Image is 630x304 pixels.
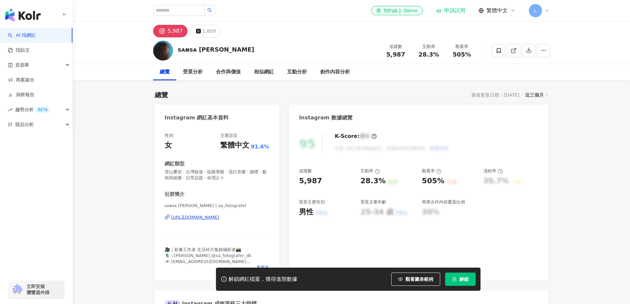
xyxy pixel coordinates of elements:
div: 追蹤數 [383,43,408,50]
button: 觀看圖表範例 [391,273,440,286]
span: search [207,8,212,13]
div: 5,987 [168,26,183,36]
div: 互動率 [360,168,380,174]
div: 合作與價值 [216,68,241,76]
div: 網紅類型 [165,160,185,167]
div: 總覽 [160,68,170,76]
span: 趨勢分析 [15,102,50,117]
div: 追蹤數 [299,168,312,174]
a: 申請試用 [436,7,465,14]
img: chrome extension [11,284,23,295]
span: 觀看圖表範例 [405,277,433,282]
div: 觀看率 [449,43,475,50]
div: BETA [35,107,50,113]
a: 商案媒合 [8,77,34,83]
span: 解鎖 [459,277,469,282]
div: 受眾主要性別 [299,199,325,205]
div: 5,987 [299,176,322,186]
div: 最後更新日期：[DATE] [471,92,519,98]
div: 漲粉率 [483,168,503,174]
div: sᴀɴsᴀ [PERSON_NAME] [178,45,254,54]
div: 28.3% [360,176,386,186]
span: 91.6% [251,143,270,151]
div: 繁體中文 [220,140,249,151]
span: sᴀɴsᴀ [PERSON_NAME] | sa_fotografer [165,203,270,209]
div: 社群簡介 [165,191,185,198]
div: [URL][DOMAIN_NAME] [171,214,219,220]
div: 505% [422,176,444,186]
div: 預約線上 Demo [376,7,417,14]
div: 性別 [165,133,173,139]
a: chrome extension立即安裝 瀏覽器外掛 [9,281,64,298]
a: 洞察報告 [8,92,34,98]
span: 看更多 [256,265,269,271]
button: 解鎖 [445,273,476,286]
div: 主要語言 [220,133,237,139]
div: Instagram 網紅基本資料 [165,114,229,121]
div: 創作內容分析 [320,68,350,76]
div: 相似網紅 [254,68,274,76]
span: 505% [453,51,471,58]
div: 受眾分析 [183,68,203,76]
a: 找貼文 [8,47,30,54]
div: 觀看率 [422,168,441,174]
a: searchAI 找網紅 [8,32,36,39]
div: 男性 [299,207,314,217]
span: 28.3% [418,51,439,58]
a: 預約線上 Demo [371,6,423,15]
span: L [534,7,537,14]
button: 1,609 [191,25,221,37]
span: rise [8,108,13,112]
a: [URL][DOMAIN_NAME] [165,214,270,220]
img: logo [5,9,41,22]
span: 🎥｜影像工作者 生活碎片集錦攝影者📸 🎙️｜[PERSON_NAME] @sa_fotografer_dk 💌 [EMAIL_ADDRESS][DOMAIN_NAME] 〰️ 200天挑戰中 [165,247,252,270]
div: 互動率 [416,43,441,50]
div: 受眾主要年齡 [360,199,386,205]
div: 總覽 [155,90,168,100]
span: 資源庫 [15,58,29,72]
div: Instagram 數據總覽 [299,114,353,121]
div: 互動分析 [287,68,307,76]
div: 商業合作內容覆蓋比例 [422,199,465,205]
div: 解鎖網紅檔案，獲得進階數據 [229,276,297,283]
span: 5,987 [386,51,405,58]
button: 5,987 [153,25,188,37]
span: 登山攀岩 · 台灣旅遊 · 促購導購 · 流行音樂 · 婚禮 · 藝術與娛樂 · 日常話題 · 命理占卜 [165,169,270,181]
div: 女 [165,140,172,151]
div: K-Score : [335,133,377,140]
span: lock [452,277,457,282]
span: 繁體中文 [486,7,508,14]
div: 1,609 [202,26,216,36]
img: KOL Avatar [153,41,173,61]
span: 立即安裝 瀏覽器外掛 [26,283,50,295]
span: 競品分析 [15,117,34,132]
div: 近三個月 [525,91,548,99]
